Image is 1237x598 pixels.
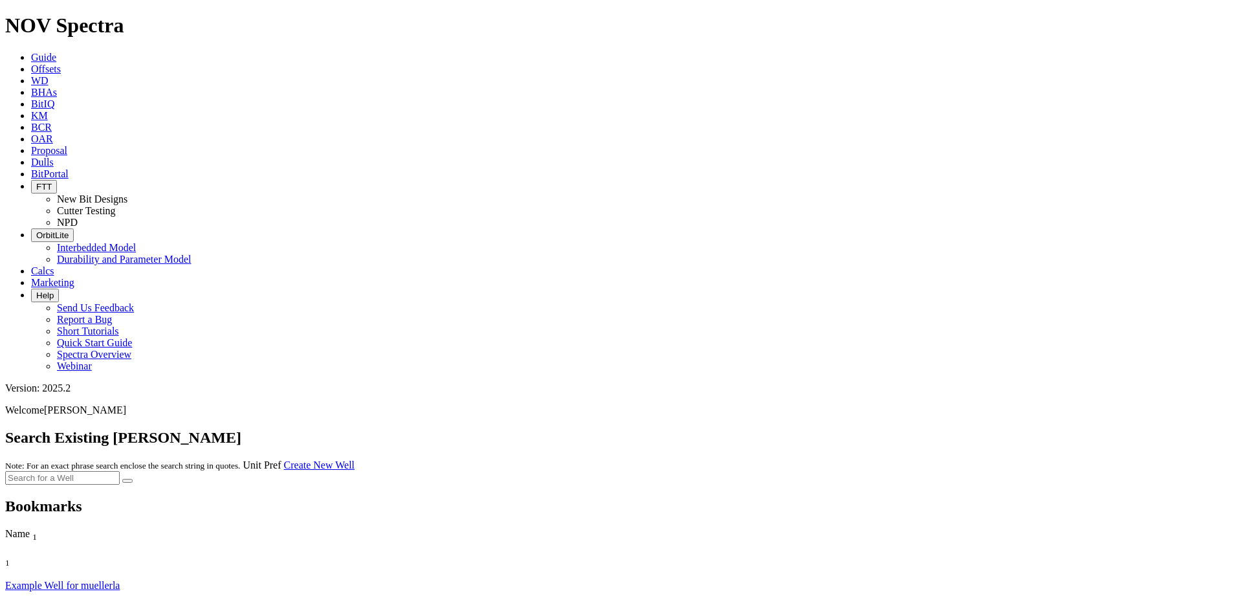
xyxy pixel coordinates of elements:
a: NPD [57,217,78,228]
a: Interbedded Model [57,242,136,253]
a: Offsets [31,63,61,74]
a: BitPortal [31,168,69,179]
span: Sort None [32,528,37,539]
div: Sort None [5,528,1145,554]
a: Webinar [57,360,92,371]
a: Durability and Parameter Model [57,254,192,265]
input: Search for a Well [5,471,120,485]
div: Version: 2025.2 [5,382,1232,394]
a: New Bit Designs [57,194,127,205]
a: BCR [31,122,52,133]
a: Create New Well [284,460,355,471]
span: [PERSON_NAME] [44,404,126,415]
p: Welcome [5,404,1232,416]
a: BitIQ [31,98,54,109]
a: Quick Start Guide [57,337,132,348]
a: Calcs [31,265,54,276]
a: Cutter Testing [57,205,116,216]
button: OrbitLite [31,228,74,242]
a: Report a Bug [57,314,112,325]
a: OAR [31,133,53,144]
a: Short Tutorials [57,326,119,337]
a: Guide [31,52,56,63]
span: Name [5,528,30,539]
small: Note: For an exact phrase search enclose the search string in quotes. [5,461,240,471]
a: KM [31,110,48,121]
a: Proposal [31,145,67,156]
h2: Search Existing [PERSON_NAME] [5,429,1232,447]
sub: 1 [5,558,10,568]
div: Sort None [5,554,70,580]
span: Sort None [5,554,10,565]
span: Help [36,291,54,300]
button: Help [31,289,59,302]
div: Column Menu [5,542,1145,554]
div: Column Menu [5,568,70,580]
a: Spectra Overview [57,349,131,360]
sub: 1 [32,532,37,542]
div: Name Sort None [5,528,1145,542]
div: Sort None [5,554,70,568]
a: Example Well for muellerla [5,580,120,591]
a: WD [31,75,49,86]
a: Dulls [31,157,54,168]
a: Marketing [31,277,74,288]
span: FTT [36,182,52,192]
a: Unit Pref [243,460,281,471]
a: BHAs [31,87,57,98]
button: FTT [31,180,57,194]
a: Send Us Feedback [57,302,134,313]
h1: NOV Spectra [5,14,1232,38]
span: OrbitLite [36,230,69,240]
h2: Bookmarks [5,498,1232,515]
